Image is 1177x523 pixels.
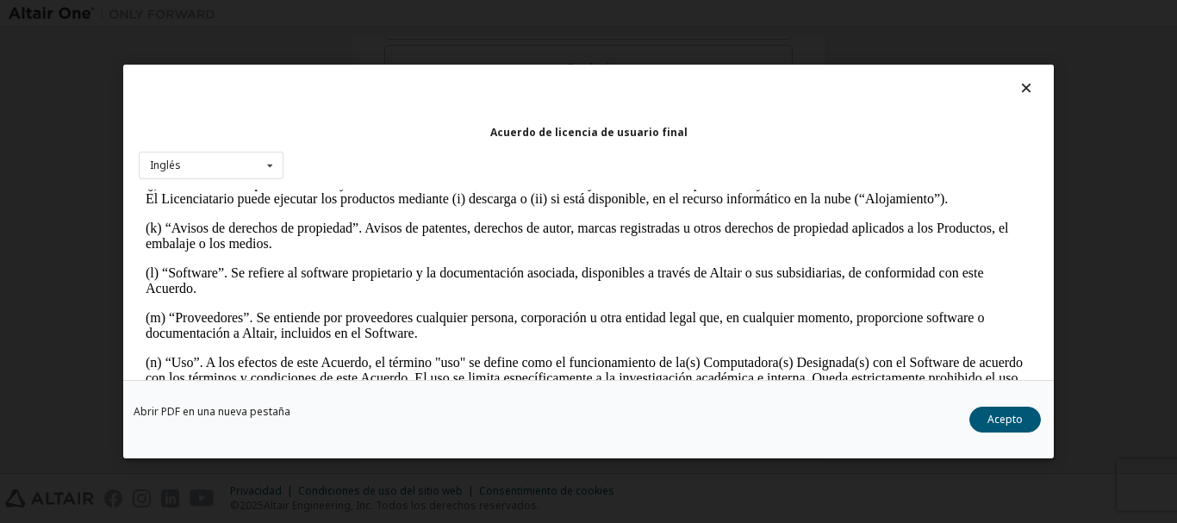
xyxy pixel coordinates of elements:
[134,404,290,419] font: Abrir PDF en una nueva pestaña
[150,158,181,172] font: Inglés
[490,125,688,140] font: Acuerdo de licencia de usuario final
[7,165,884,227] font: (n) “Uso”. A los efectos de este Acuerdo, el término "uso" se define como el funcionamiento de la...
[969,407,1041,433] button: Acepto
[7,31,870,61] font: (k) “Avisos de derechos de propiedad”. Avisos de patentes, derechos de autor, marcas registradas ...
[134,407,290,417] a: Abrir PDF en una nueva pestaña
[7,76,845,106] font: (l) “Software”. Se refiere al software propietario y la documentación asociada, disponibles a tra...
[7,121,845,151] font: (m) “Proveedores”. Se entiende por proveedores cualquier persona, corporación u otra entidad lega...
[987,412,1023,426] font: Acepto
